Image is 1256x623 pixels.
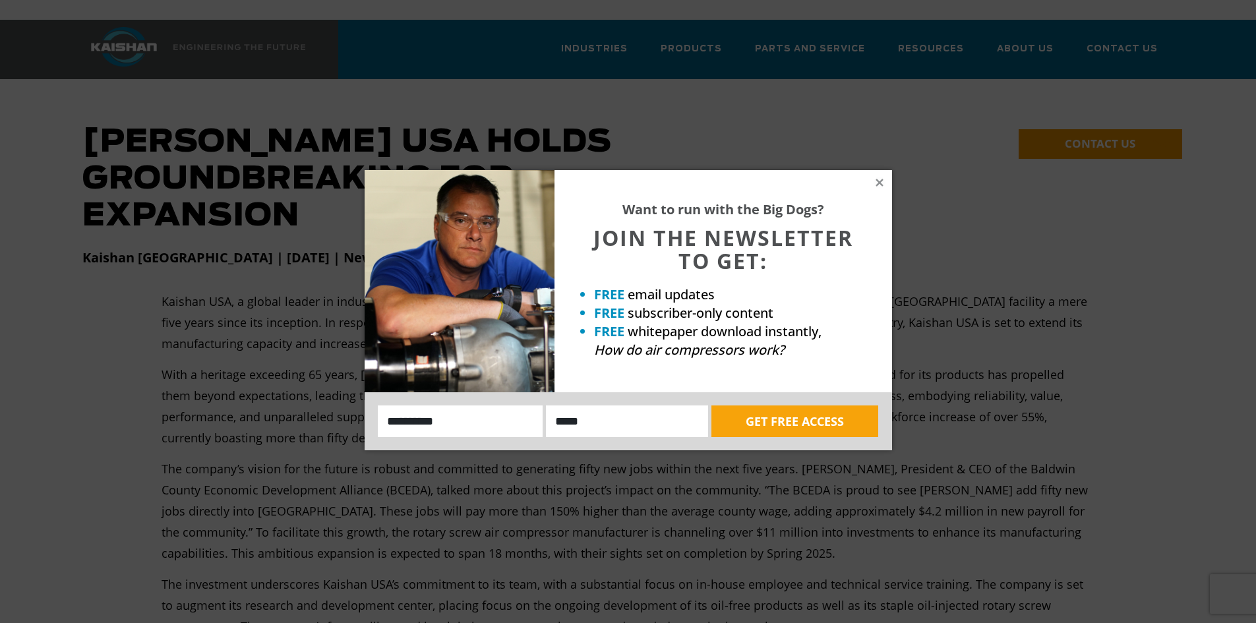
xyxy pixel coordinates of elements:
[622,200,824,218] strong: Want to run with the Big Dogs?
[593,223,853,275] span: JOIN THE NEWSLETTER TO GET:
[711,405,878,437] button: GET FREE ACCESS
[378,405,543,437] input: Name:
[594,341,785,359] em: How do air compressors work?
[628,304,773,322] span: subscriber-only content
[628,285,715,303] span: email updates
[594,322,624,340] strong: FREE
[546,405,708,437] input: Email
[874,177,885,189] button: Close
[594,285,624,303] strong: FREE
[628,322,822,340] span: whitepaper download instantly,
[594,304,624,322] strong: FREE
